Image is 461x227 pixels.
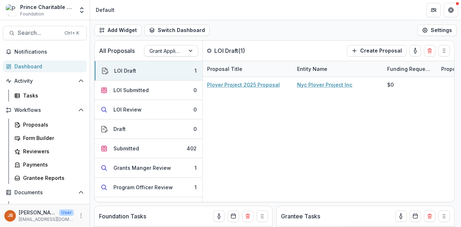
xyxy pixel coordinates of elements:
button: Draft0 [95,119,202,139]
button: Grants Manger Review1 [95,158,202,178]
nav: breadcrumb [93,5,117,15]
button: Switch Dashboard [144,24,210,36]
div: LOI Draft [114,67,136,74]
div: Proposal Title [203,61,293,77]
p: User [59,209,74,216]
div: Tasks [23,92,81,99]
button: Partners [426,3,441,17]
p: LOI Draft ( 1 ) [214,46,268,55]
div: 402 [187,145,197,152]
button: More [77,212,85,220]
button: Settings [417,24,457,36]
button: Open Documents [3,187,87,198]
button: Open entity switcher [77,3,87,17]
button: Drag [438,45,450,56]
span: Documents [14,190,75,196]
button: Add Widget [94,24,142,36]
div: Funding Requested [383,61,437,77]
button: toggle-assigned-to-me [395,210,407,222]
p: All Proposals [99,46,135,55]
div: Ctrl + K [63,29,81,37]
button: LOI Submitted0 [95,81,202,100]
button: Program Officer Review1 [95,178,202,197]
button: Calendar [228,210,239,222]
button: toggle-assigned-to-me [213,210,225,222]
div: Form Builder [23,134,81,142]
button: Delete card [242,210,254,222]
a: Payments [12,159,87,171]
button: toggle-assigned-to-me [409,45,421,56]
div: Grants Manger Review [113,164,171,172]
div: Program Officer Review [113,183,173,191]
div: 0 [193,86,197,94]
span: Activity [14,78,75,84]
a: Tasks [12,90,87,101]
button: Search... [3,26,87,40]
div: Funding Requested [383,65,437,73]
a: Form Builder [12,132,87,144]
a: Grantee Reports [12,172,87,184]
span: Foundation [20,11,44,17]
p: [PERSON_NAME] [19,209,56,216]
span: Notifications [14,49,84,55]
div: Default [96,6,115,14]
a: Nyc Plover Project Inc [297,81,352,88]
button: Get Help [444,3,458,17]
a: Reviewers [12,145,87,157]
div: Prince Charitable Trusts Sandbox [20,3,74,11]
div: Proposal Title [203,65,247,73]
div: Dashboard [14,63,81,70]
div: Entity Name [293,61,383,77]
div: 1 [194,67,197,74]
button: Delete card [424,210,435,222]
div: Submitted [113,145,139,152]
a: Document Templates [12,201,87,213]
div: Draft [113,125,126,133]
div: 1 [194,164,197,172]
p: [EMAIL_ADDRESS][DOMAIN_NAME] [19,216,74,223]
div: Reviewers [23,147,81,155]
button: LOI Review0 [95,100,202,119]
a: Plover Project 2025 Proposal [207,81,280,88]
button: Submitted402 [95,139,202,158]
div: 0 [193,125,197,133]
p: Grantee Tasks [281,212,320,221]
div: 1 [194,183,197,191]
div: LOI Submitted [113,86,149,94]
div: Entity Name [293,65,332,73]
button: Drag [438,210,450,222]
button: Open Activity [3,75,87,87]
button: Notifications [3,46,87,58]
button: Create Proposal [347,45,407,56]
img: Prince Charitable Trusts Sandbox [6,4,17,16]
div: Payments [23,161,81,168]
div: Jamie Baxter [8,213,13,218]
div: $0 [387,81,394,88]
a: Proposals [12,119,87,131]
div: LOI Review [113,106,142,113]
button: Open Workflows [3,104,87,116]
span: Search... [18,29,60,36]
a: Dashboard [3,60,87,72]
span: Workflows [14,107,75,113]
div: Grantee Reports [23,174,81,182]
button: Delete card [424,45,435,56]
div: Document Templates [23,203,81,211]
button: Drag [256,210,268,222]
div: Proposals [23,121,81,128]
button: Calendar [409,210,421,222]
div: 0 [193,106,197,113]
p: Foundation Tasks [99,212,146,221]
button: LOI Draft1 [95,61,202,81]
